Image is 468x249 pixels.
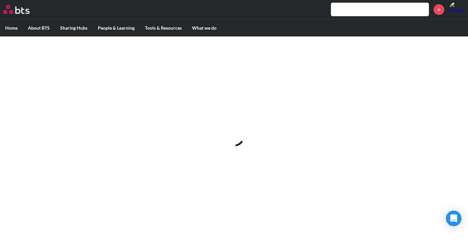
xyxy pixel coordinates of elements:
a: Go home [3,5,42,14]
img: BTS Logo [3,5,30,14]
label: Tools & Resources [140,20,187,36]
a: Profile [449,2,465,17]
div: Open Intercom Messenger [446,211,461,226]
img: Mubin Al Rashid [449,2,465,17]
label: People & Learning [93,20,140,36]
label: About BTS [23,20,55,36]
a: + [434,4,444,15]
label: What we do [187,20,222,36]
label: Sharing Hubs [55,20,93,36]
